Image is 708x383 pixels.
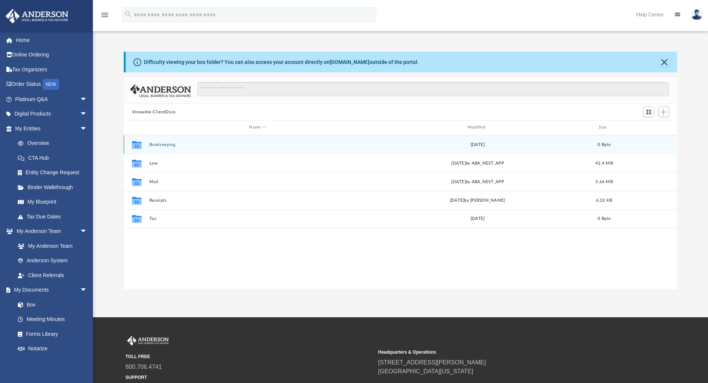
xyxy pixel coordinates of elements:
div: grid [124,135,678,289]
span: arrow_drop_down [80,92,95,107]
div: Name [149,124,366,131]
a: Notarize [10,341,95,356]
a: Order StatusNEW [5,77,98,92]
a: Binder Walkthrough [10,180,98,195]
a: My Anderson Team [10,238,91,253]
a: Client Referrals [10,268,95,283]
span: arrow_drop_down [80,283,95,298]
span: arrow_drop_down [80,224,95,239]
a: Overview [10,136,98,151]
div: [DATE] by ABA_NEST_APP [369,178,586,185]
a: [GEOGRAPHIC_DATA][US_STATE] [378,368,473,374]
input: Search files and folders [197,82,669,96]
div: [DATE] by [PERSON_NAME] [369,197,586,204]
div: [DATE] by ABA_NEST_APP [369,160,586,166]
button: Law [149,161,366,166]
button: Tax [149,216,366,221]
a: CTA Hub [10,150,98,165]
small: TOLL FREE [126,353,373,360]
div: [DATE] [369,215,586,222]
a: Digital Productsarrow_drop_down [5,107,98,121]
a: Online Learningarrow_drop_down [5,356,95,371]
button: Add [658,107,669,117]
button: Viewable-ClientDocs [132,109,176,116]
div: NEW [43,79,59,90]
a: Tax Due Dates [10,209,98,224]
span: arrow_drop_down [80,356,95,371]
span: 0 Byte [598,142,611,146]
img: Anderson Advisors Platinum Portal [126,336,170,345]
button: Close [659,57,669,67]
i: search [124,10,132,18]
div: id [622,124,674,131]
a: menu [100,14,109,19]
span: 0 Byte [598,217,611,221]
a: 800.706.4741 [126,364,162,370]
div: id [127,124,146,131]
span: arrow_drop_down [80,121,95,136]
button: Receipts [149,198,366,203]
button: Bookkeeping [149,142,366,147]
img: Anderson Advisors Platinum Portal [3,9,71,23]
a: Tax Organizers [5,62,98,77]
i: menu [100,10,109,19]
a: Online Ordering [5,48,98,62]
a: My Entitiesarrow_drop_down [5,121,98,136]
button: Switch to Grid View [643,107,654,117]
div: Modified [369,124,586,131]
img: User Pic [691,9,702,20]
a: [STREET_ADDRESS][PERSON_NAME] [378,359,486,366]
span: 5.66 MB [595,179,613,184]
div: [DATE] [369,141,586,148]
span: arrow_drop_down [80,107,95,122]
a: My Anderson Teamarrow_drop_down [5,224,95,239]
a: Entity Change Request [10,165,98,180]
div: Size [589,124,619,131]
span: 42.4 MB [595,161,613,165]
a: Anderson System [10,253,95,268]
a: My Blueprint [10,195,95,210]
button: Mail [149,179,366,184]
div: Difficulty viewing your box folder? You can also access your account directly on outside of the p... [144,58,419,66]
span: 6.32 KB [596,198,612,202]
a: [DOMAIN_NAME] [330,59,369,65]
a: Box [10,297,91,312]
a: Platinum Q&Aarrow_drop_down [5,92,98,107]
a: Home [5,33,98,48]
a: My Documentsarrow_drop_down [5,283,95,298]
a: Forms Library [10,327,91,341]
a: Meeting Minutes [10,312,95,327]
small: SUPPORT [126,374,373,381]
small: Headquarters & Operations [378,349,626,356]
